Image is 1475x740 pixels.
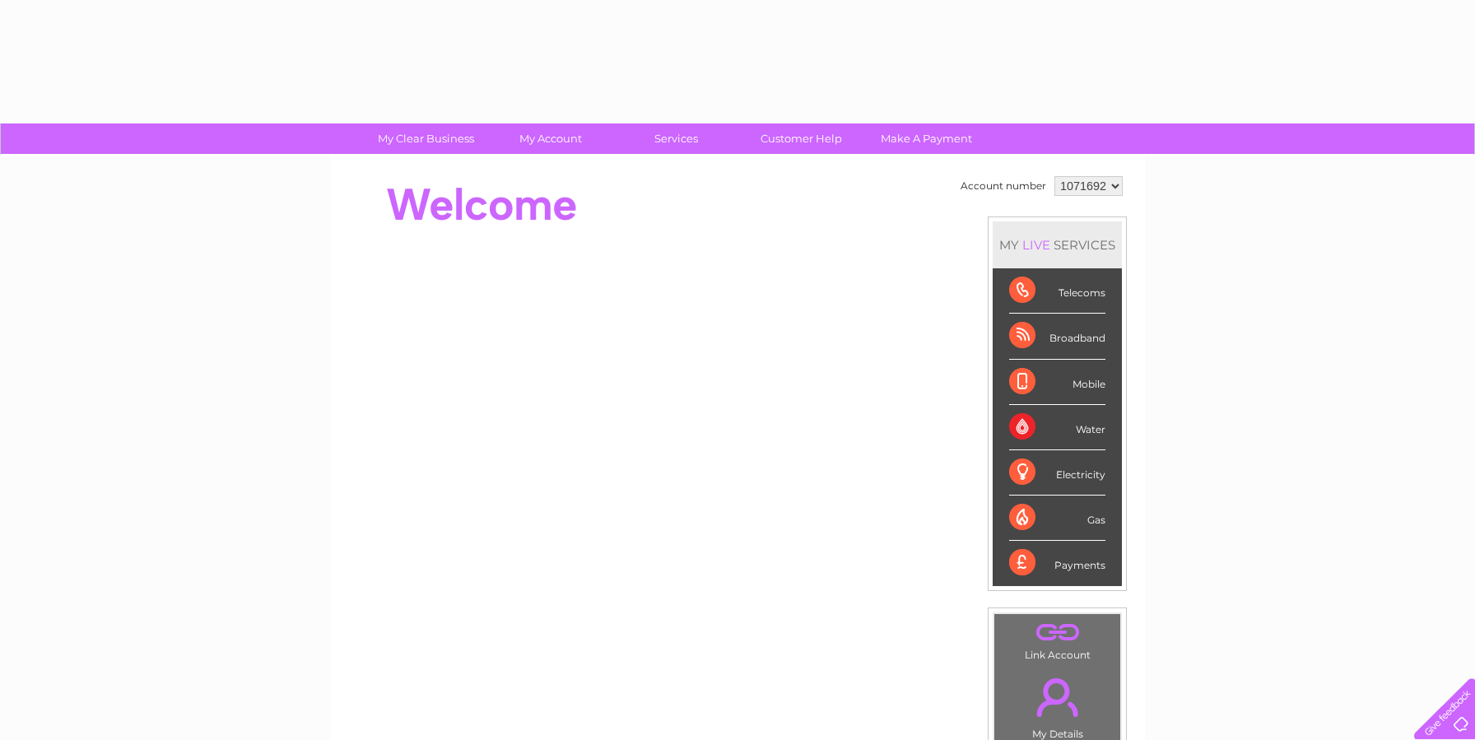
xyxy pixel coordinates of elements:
[1009,496,1105,541] div: Gas
[956,172,1050,200] td: Account number
[993,613,1121,665] td: Link Account
[733,123,869,154] a: Customer Help
[358,123,494,154] a: My Clear Business
[608,123,744,154] a: Services
[1009,314,1105,359] div: Broadband
[1019,237,1054,253] div: LIVE
[998,618,1116,647] a: .
[1009,450,1105,496] div: Electricity
[1009,541,1105,585] div: Payments
[1009,360,1105,405] div: Mobile
[998,668,1116,726] a: .
[483,123,619,154] a: My Account
[858,123,994,154] a: Make A Payment
[993,221,1122,268] div: MY SERVICES
[1009,268,1105,314] div: Telecoms
[1009,405,1105,450] div: Water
